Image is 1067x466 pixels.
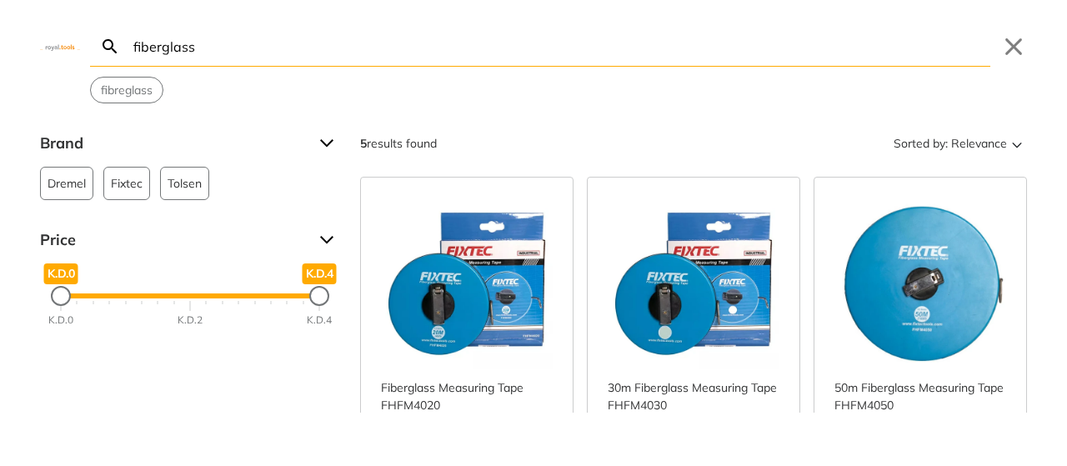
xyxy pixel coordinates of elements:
span: Relevance [951,130,1007,157]
button: Sorted by:Relevance Sort [890,130,1027,157]
input: Search… [130,27,990,66]
strong: 5 [360,136,367,151]
div: results found [360,130,437,157]
span: Brand [40,130,307,157]
div: K.D.0 [48,313,73,328]
div: Maximum Price [309,286,329,306]
img: Close [40,43,80,50]
span: Fixtec [111,168,143,199]
div: Suggestion: fibreglass [90,77,163,103]
div: K.D.2 [178,313,203,328]
div: Minimum Price [51,286,71,306]
span: Price [40,227,307,253]
button: Close [1000,33,1027,60]
svg: Sort [1007,133,1027,153]
span: fibreglass [101,82,153,99]
div: K.D.4 [307,313,332,328]
span: Dremel [48,168,86,199]
button: Dremel [40,167,93,200]
span: Tolsen [168,168,202,199]
button: Tolsen [160,167,209,200]
button: Fixtec [103,167,150,200]
svg: Search [100,37,120,57]
button: Select suggestion: fibreglass [91,78,163,103]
